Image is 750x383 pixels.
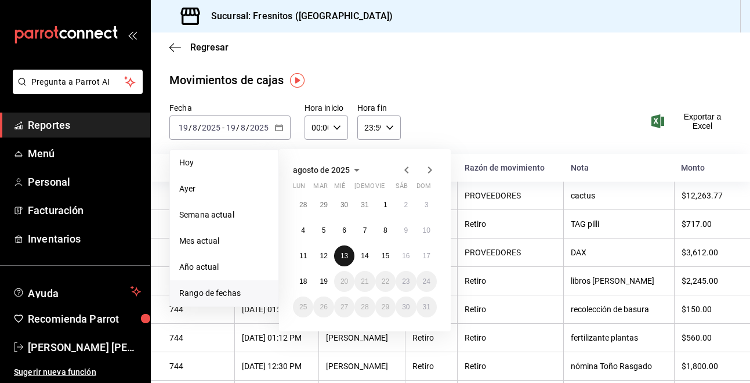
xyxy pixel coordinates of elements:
button: 6 de agosto de 2025 [334,220,354,241]
abbr: miércoles [334,182,345,194]
input: -- [178,123,189,132]
th: Corte de caja [151,154,235,182]
button: 31 de agosto de 2025 [416,297,437,317]
div: 744 [169,305,227,314]
span: Personal [28,174,141,190]
abbr: lunes [293,182,305,194]
abbr: 8 de agosto de 2025 [383,226,387,234]
div: Movimientos de cajas [169,71,284,89]
abbr: 28 de julio de 2025 [299,201,307,209]
abbr: 18 de agosto de 2025 [299,277,307,286]
abbr: 13 de agosto de 2025 [340,252,348,260]
div: recolección de basura [571,305,667,314]
button: 22 de agosto de 2025 [375,271,396,292]
div: $2,245.00 [682,276,731,286]
button: Tooltip marker [290,73,305,88]
span: Hoy [179,157,269,169]
button: 29 de agosto de 2025 [375,297,396,317]
button: Pregunta a Parrot AI [13,70,143,94]
span: Reportes [28,117,141,133]
input: ---- [201,123,221,132]
abbr: sábado [396,182,408,194]
input: -- [226,123,236,132]
a: Pregunta a Parrot AI [8,84,143,96]
span: Año actual [179,261,269,273]
abbr: 5 de agosto de 2025 [322,226,326,234]
div: [DATE] 12:30 PM [242,362,311,371]
button: 19 de agosto de 2025 [313,271,334,292]
abbr: 14 de agosto de 2025 [361,252,368,260]
button: 21 de agosto de 2025 [354,271,375,292]
input: -- [240,123,246,132]
abbr: 29 de julio de 2025 [320,201,327,209]
div: Retiro [412,362,450,371]
abbr: 12 de agosto de 2025 [320,252,327,260]
abbr: domingo [416,182,431,194]
abbr: jueves [354,182,423,194]
div: TAG pilli [571,219,667,229]
span: Semana actual [179,209,269,221]
button: 28 de agosto de 2025 [354,297,375,317]
label: Hora inicio [305,104,348,112]
h3: Sucursal: Fresnitos ([GEOGRAPHIC_DATA]) [202,9,393,23]
span: / [236,123,240,132]
abbr: 1 de agosto de 2025 [383,201,387,209]
button: 30 de julio de 2025 [334,194,354,215]
span: agosto de 2025 [293,165,350,175]
div: Retiro [465,333,556,342]
abbr: 28 de agosto de 2025 [361,303,368,311]
button: 1 de agosto de 2025 [375,194,396,215]
div: 744 [169,362,227,371]
button: 31 de julio de 2025 [354,194,375,215]
button: 5 de agosto de 2025 [313,220,334,241]
span: Facturación [28,203,141,218]
div: Retiro [465,219,556,229]
abbr: 20 de agosto de 2025 [340,277,348,286]
button: Exportar a Excel [654,112,731,131]
button: agosto de 2025 [293,163,364,177]
abbr: 6 de agosto de 2025 [342,226,346,234]
abbr: 29 de agosto de 2025 [382,303,389,311]
span: / [189,123,192,132]
abbr: 21 de agosto de 2025 [361,277,368,286]
span: Regresar [190,42,229,53]
div: [DATE] 01:12 PM [242,333,311,342]
abbr: 3 de agosto de 2025 [425,201,429,209]
abbr: 31 de julio de 2025 [361,201,368,209]
div: PROVEEDORES [465,248,556,257]
button: 2 de agosto de 2025 [396,194,416,215]
div: $1,800.00 [682,362,731,371]
button: 4 de agosto de 2025 [293,220,313,241]
div: cactus [571,191,667,200]
abbr: 22 de agosto de 2025 [382,277,389,286]
button: 15 de agosto de 2025 [375,245,396,266]
abbr: 11 de agosto de 2025 [299,252,307,260]
span: - [222,123,224,132]
span: Sugerir nueva función [14,366,141,378]
th: Nota [564,154,675,182]
span: Inventarios [28,231,141,247]
div: $560.00 [682,333,731,342]
span: / [198,123,201,132]
div: Retiro [412,333,450,342]
div: DAX [571,248,667,257]
abbr: 4 de agosto de 2025 [301,226,305,234]
div: Retiro [465,362,556,371]
button: 13 de agosto de 2025 [334,245,354,266]
div: [DATE] 01:28 PM [242,305,311,314]
input: -- [192,123,198,132]
span: / [246,123,249,132]
label: Hora fin [357,104,401,112]
button: 16 de agosto de 2025 [396,245,416,266]
div: Retiro [465,276,556,286]
button: 28 de julio de 2025 [293,194,313,215]
button: 27 de agosto de 2025 [334,297,354,317]
button: 12 de agosto de 2025 [313,245,334,266]
abbr: 23 de agosto de 2025 [402,277,410,286]
abbr: 30 de agosto de 2025 [402,303,410,311]
button: 9 de agosto de 2025 [396,220,416,241]
abbr: 9 de agosto de 2025 [404,226,408,234]
span: [PERSON_NAME] [PERSON_NAME] [28,339,141,355]
div: $717.00 [682,219,731,229]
